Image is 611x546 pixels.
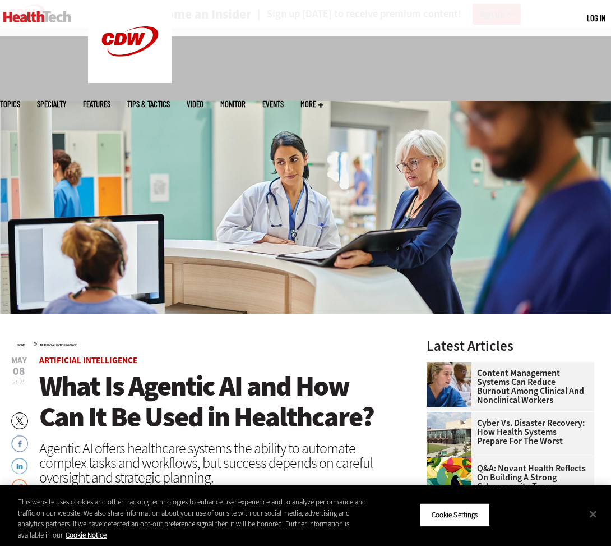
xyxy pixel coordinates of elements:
[420,503,490,527] button: Cookie Settings
[587,13,605,23] a: Log in
[427,369,587,405] a: Content Management Systems Can Reduce Burnout Among Clinical and Nonclinical Workers
[39,368,374,435] span: What Is Agentic AI and How Can It Be Used in Healthcare?
[39,441,397,485] div: Agentic AI offers healthcare systems the ability to automate complex tasks and workflows, but suc...
[427,419,587,446] a: Cyber vs. Disaster Recovery: How Health Systems Prepare for the Worst
[83,100,110,108] a: Features
[17,343,25,347] a: Home
[427,457,471,502] img: abstract illustration of a tree
[427,457,477,466] a: abstract illustration of a tree
[39,355,137,366] a: Artificial Intelligence
[427,362,477,371] a: nurses talk in front of desktop computer
[3,11,71,22] img: Home
[12,378,26,387] span: 2025
[37,100,66,108] span: Specialty
[66,530,107,539] a: More information about your privacy
[587,12,605,24] div: User menu
[300,100,323,108] span: More
[187,100,203,108] a: Video
[11,356,27,365] span: May
[427,464,587,491] a: Q&A: Novant Health Reflects on Building a Strong Cybersecurity Team
[427,339,594,353] h3: Latest Articles
[11,366,27,377] span: 08
[17,339,397,348] div: »
[581,502,605,526] button: Close
[220,100,246,108] a: MonITor
[127,100,170,108] a: Tips & Tactics
[427,412,477,421] a: University of Vermont Medical Center’s main campus
[262,100,284,108] a: Events
[427,412,471,457] img: University of Vermont Medical Center’s main campus
[18,497,367,540] div: This website uses cookies and other tracking technologies to enhance user experience and to analy...
[88,74,172,86] a: CDW
[40,343,77,347] a: Artificial Intelligence
[427,362,471,407] img: nurses talk in front of desktop computer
